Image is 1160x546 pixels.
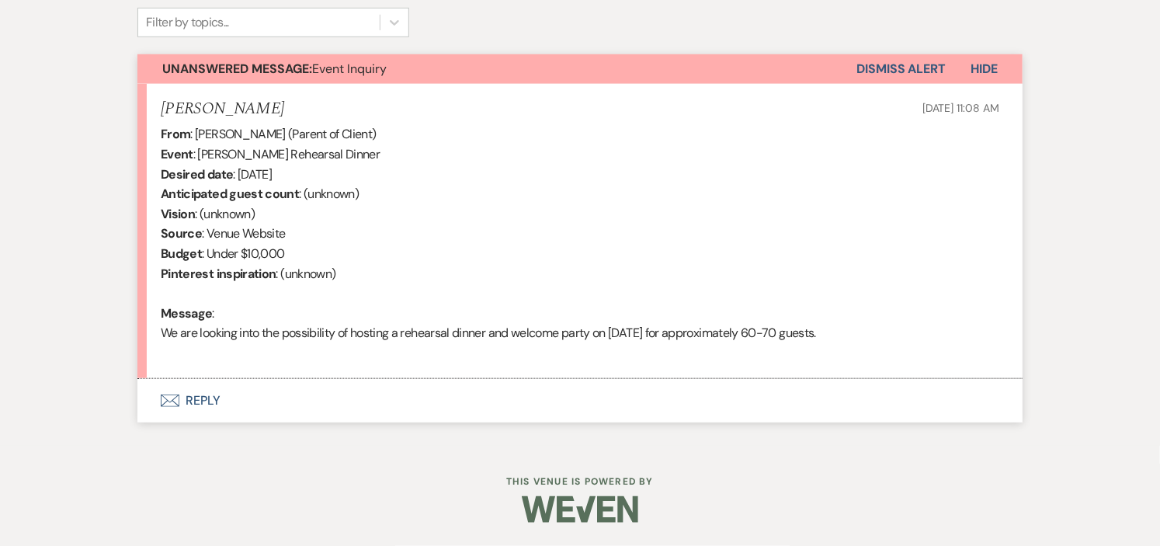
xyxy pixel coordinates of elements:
[522,482,638,537] img: Weven Logo
[946,54,1023,84] button: Hide
[146,13,229,32] div: Filter by topics...
[161,186,299,202] b: Anticipated guest count
[161,305,213,322] b: Message
[161,266,276,282] b: Pinterest inspiration
[161,225,202,242] b: Source
[137,379,1023,423] button: Reply
[161,206,195,222] b: Vision
[161,245,202,262] b: Budget
[161,166,233,183] b: Desired date
[856,54,946,84] button: Dismiss Alert
[161,146,193,162] b: Event
[922,101,999,115] span: [DATE] 11:08 AM
[971,61,998,77] span: Hide
[161,124,999,363] div: : [PERSON_NAME] (Parent of Client) : [PERSON_NAME] Rehearsal Dinner : [DATE] : (unknown) : (unkno...
[162,61,312,77] strong: Unanswered Message:
[137,54,856,84] button: Unanswered Message:Event Inquiry
[162,61,387,77] span: Event Inquiry
[161,99,284,119] h5: [PERSON_NAME]
[161,126,190,142] b: From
